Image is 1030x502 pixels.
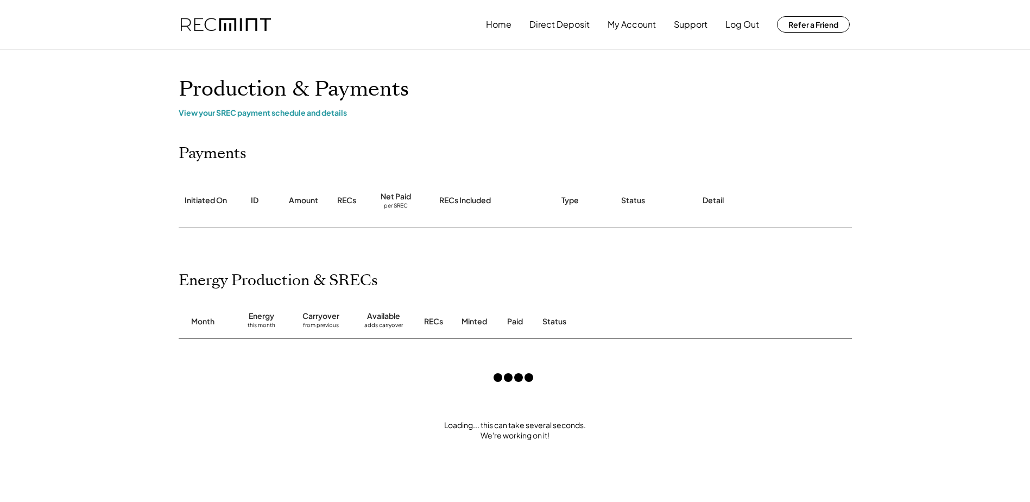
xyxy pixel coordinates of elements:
img: recmint-logotype%403x.png [181,18,271,32]
div: Amount [289,195,318,206]
div: Loading... this can take several seconds. We're working on it! [168,420,863,441]
div: Type [561,195,579,206]
div: RECs [424,316,443,327]
button: Support [674,14,707,35]
div: Net Paid [381,191,411,202]
div: Month [191,316,214,327]
div: View your SREC payment schedule and details [179,108,852,117]
div: Carryover [302,311,339,322]
div: Status [621,195,645,206]
div: Detail [703,195,724,206]
div: ID [251,195,258,206]
div: Status [542,316,727,327]
div: RECs Included [439,195,491,206]
div: Paid [507,316,523,327]
div: Energy [249,311,274,322]
div: this month [248,322,275,332]
button: My Account [608,14,656,35]
h2: Payments [179,145,247,163]
button: Direct Deposit [529,14,590,35]
button: Home [486,14,511,35]
h1: Production & Payments [179,77,852,102]
div: Initiated On [185,195,227,206]
div: per SREC [384,202,408,210]
div: from previous [303,322,339,332]
button: Log Out [725,14,759,35]
div: adds carryover [364,322,403,332]
div: Minted [462,316,487,327]
button: Refer a Friend [777,16,850,33]
div: RECs [337,195,356,206]
div: Available [367,311,400,322]
h2: Energy Production & SRECs [179,272,378,290]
